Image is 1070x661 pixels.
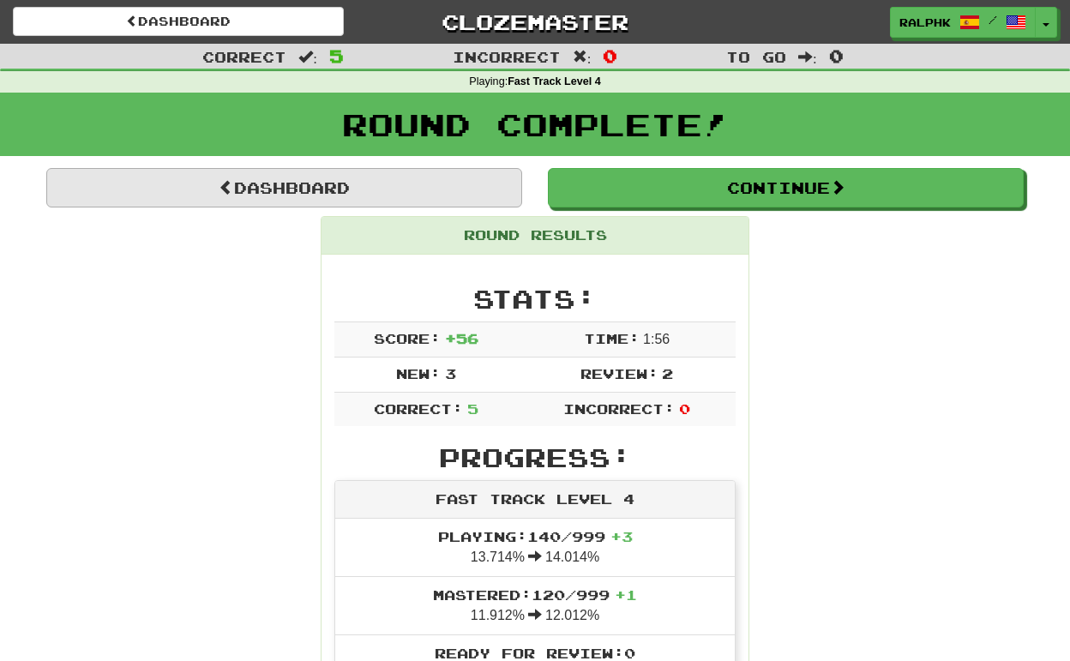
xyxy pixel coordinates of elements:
span: 5 [329,45,344,66]
span: Playing: 140 / 999 [438,528,633,544]
a: Dashboard [13,7,344,36]
li: 13.714% 14.014% [335,519,735,577]
strong: Fast Track Level 4 [508,75,601,87]
span: Score: [374,330,441,346]
span: 5 [467,400,478,417]
span: Incorrect: [563,400,675,417]
li: 11.912% 12.012% [335,576,735,635]
span: Mastered: 120 / 999 [433,586,637,603]
span: To go [726,48,786,65]
span: / [989,14,997,26]
h2: Progress: [334,443,736,472]
div: Round Results [322,217,748,255]
span: 2 [662,365,673,382]
h2: Stats: [334,285,736,313]
span: Incorrect [453,48,561,65]
div: Fast Track Level 4 [335,481,735,519]
span: Review: [580,365,658,382]
span: : [573,50,592,64]
span: Time: [584,330,640,346]
span: Ready for Review: 0 [435,645,635,661]
a: Dashboard [46,168,522,207]
span: 0 [603,45,617,66]
span: : [798,50,817,64]
span: Correct [202,48,286,65]
span: + 3 [610,528,633,544]
span: 1 : 56 [643,332,670,346]
a: Clozemaster [370,7,700,37]
span: New: [396,365,441,382]
span: Correct: [374,400,463,417]
span: 3 [445,365,456,382]
h1: Round Complete! [6,107,1064,141]
a: RalphK / [890,7,1036,38]
button: Continue [548,168,1024,207]
span: : [298,50,317,64]
span: + 1 [615,586,637,603]
span: + 56 [445,330,478,346]
span: RalphK [899,15,951,30]
span: 0 [679,400,690,417]
span: 0 [829,45,844,66]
